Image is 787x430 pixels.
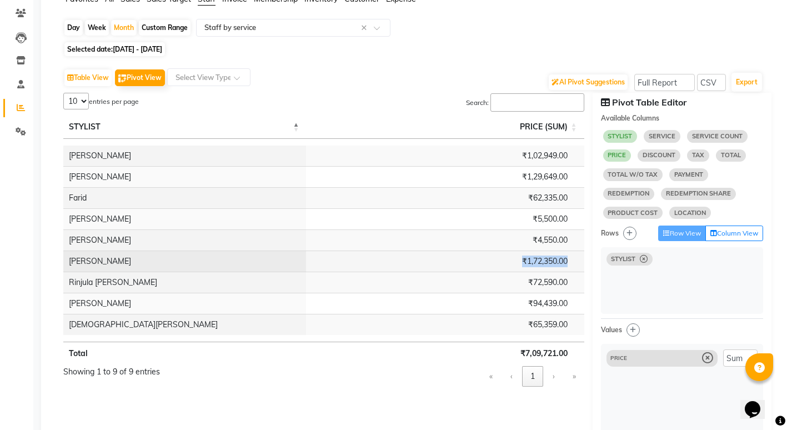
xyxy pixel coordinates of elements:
td: ₹62,335.00 [306,187,584,208]
button: First [481,366,501,387]
span: Clear all [361,22,370,34]
td: ₹72,590.00 [306,272,584,293]
span: PRICE [610,356,698,361]
strong: Values [601,326,622,334]
th: STYLIST: Activate to invert sorting [63,116,306,139]
button: Previous [502,366,521,387]
span: SERVICE COUNT [687,130,748,142]
td: ₹1,02,949.00 [306,146,584,166]
td: ₹5,500.00 [306,208,584,229]
span: REDEMPTION SHARE [661,188,736,200]
span: [DATE] - [DATE] [113,45,162,53]
div: Week [85,20,109,36]
td: [PERSON_NAME] [63,146,306,166]
span: PRODUCT COST [603,207,663,219]
td: [DEMOGRAPHIC_DATA][PERSON_NAME] [63,314,306,335]
button: Next [544,366,563,387]
span: PRICE (SUM) [520,122,568,132]
td: [PERSON_NAME] [63,208,306,229]
td: ₹1,72,350.00 [306,251,584,272]
span: STYLIST [603,130,638,142]
td: ₹94,439.00 [306,293,584,314]
td: [PERSON_NAME] [63,166,306,187]
span: DISCOUNT [638,149,680,162]
button: Last [564,366,584,387]
iframe: chat widget [740,386,776,419]
button: AI Pivot Suggestions [549,74,628,90]
div: Showing 1 to 9 of 9 entries [63,366,160,378]
button: Pivot View [115,69,165,86]
button: 1 [522,366,543,387]
nav: pagination [480,366,584,387]
td: [PERSON_NAME] [63,229,306,251]
label: Search: [466,98,489,108]
th: PRICE (SUM): Activate to sort [306,116,584,139]
td: [PERSON_NAME] [63,293,306,314]
button: Table View [64,69,112,86]
div: Month [111,20,137,36]
span: Selected date: [64,42,165,56]
td: Farid [63,187,306,208]
td: Rinjula [PERSON_NAME] [63,272,306,293]
div: Custom Range [139,20,191,36]
span: TOTAL [716,149,746,162]
button: Column View [705,226,763,241]
span: TAX [687,149,709,162]
img: pivot.png [118,74,127,83]
span: STYLIST [69,122,101,132]
td: [PERSON_NAME] [63,251,306,272]
span: LOCATION [669,207,711,219]
strong: Rows [601,229,619,237]
span: PRICE [603,149,631,162]
strong: Total [69,348,88,358]
td: ₹65,359.00 [306,314,584,335]
button: Export [731,73,762,92]
span: TOTAL W/O TAX [603,168,663,181]
strong: ₹7,09,721.00 [520,348,568,358]
span: STYLIST [611,256,635,262]
button: Quick add column to values [626,323,640,337]
td: ₹1,29,649.00 [306,166,584,187]
label: entries per page [89,97,139,107]
strong: Pivot Table Editor [612,97,686,108]
span: PAYMENT [669,168,708,181]
td: ₹4,550.00 [306,229,584,251]
div: Day [64,20,83,36]
button: Quick add column to rows [623,227,636,240]
span: SERVICE [644,130,680,142]
strong: Available Columns [601,114,659,122]
span: REDEMPTION [603,188,655,200]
